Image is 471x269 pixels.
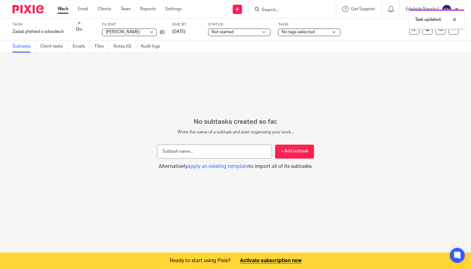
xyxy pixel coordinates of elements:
label: Client [102,22,164,27]
a: Email [78,6,88,12]
label: Status [208,22,270,27]
img: svg%3E [442,4,452,14]
a: Clients [98,6,111,12]
p: Write the name of a subtask and start organising your work... [157,129,314,135]
label: Due by [172,22,200,27]
a: Settings [165,6,182,12]
a: Subtasks [12,40,36,53]
a: Files [95,40,109,53]
div: 0 [76,26,82,33]
span: [DATE] [172,30,185,34]
span: Not started [212,30,234,34]
a: Audit logs [141,40,165,53]
button: + Add subtask [275,145,314,159]
input: Subtask name... [157,145,272,159]
h2: No subtasks created so far. [157,118,314,126]
a: Client tasks [40,40,68,53]
a: Notes (0) [113,40,136,53]
p: Task updated. [415,16,441,23]
label: Task [12,22,64,27]
a: Team [121,6,131,12]
span: apply an existing template [188,164,249,169]
button: Alternativelyapply an existing templateto import all of its subtasks. [157,163,314,170]
a: Emails [73,40,90,53]
span: No tags selected [282,30,315,34]
img: Pixie [12,5,44,13]
span: [PERSON_NAME] [106,30,140,34]
a: Reports [140,6,156,12]
a: Work [58,6,69,12]
small: /0 [79,28,82,31]
div: Zaslat přehled o odvodech [12,29,64,35]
